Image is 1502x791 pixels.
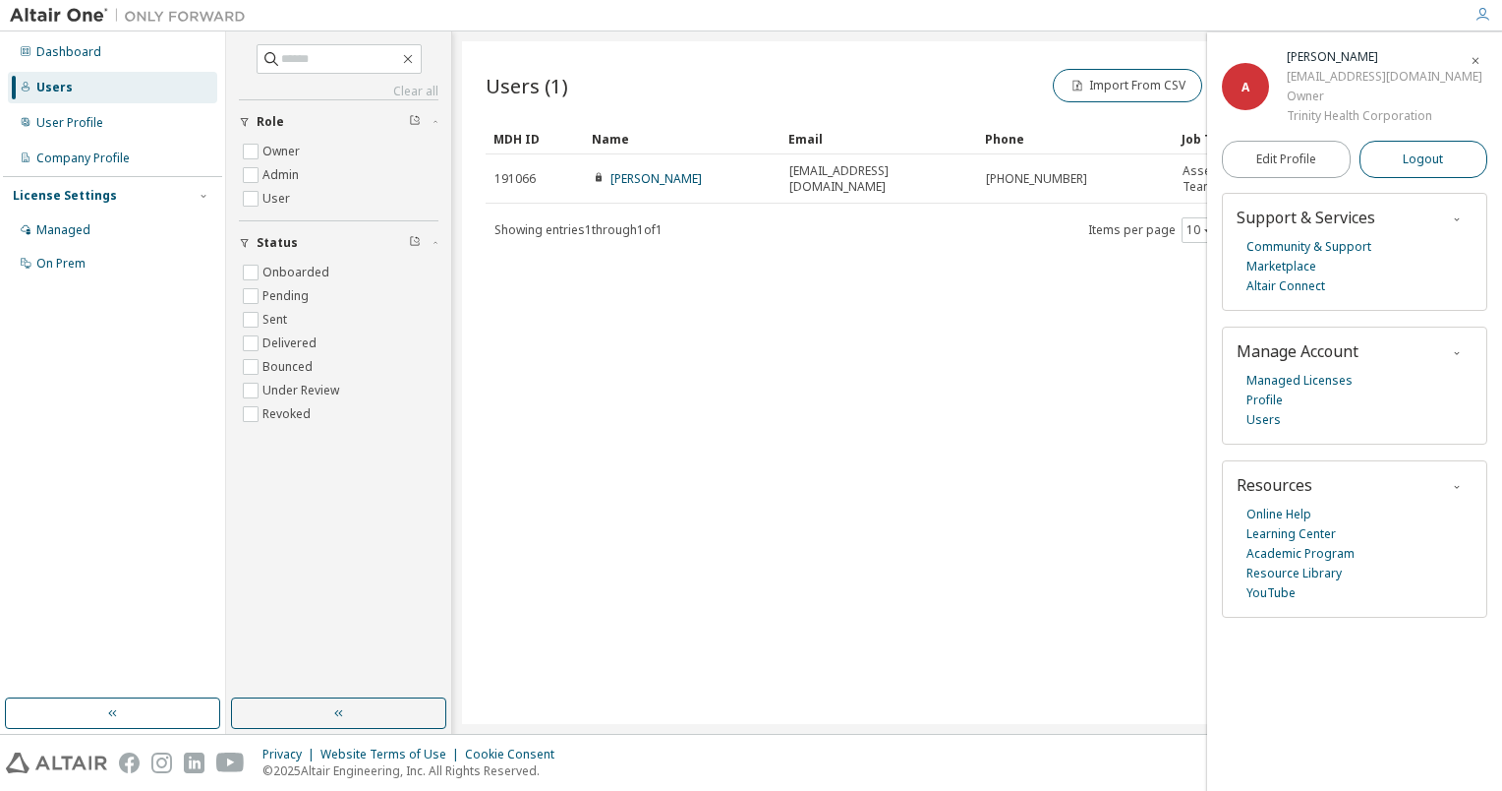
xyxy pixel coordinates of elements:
img: linkedin.svg [184,753,204,773]
label: Owner [262,140,304,163]
div: Cookie Consent [465,747,566,762]
a: Managed Licenses [1246,371,1353,391]
label: Sent [262,308,291,332]
span: Role [257,114,284,130]
div: Dashboard [36,44,101,60]
a: Community & Support [1246,237,1371,257]
label: User [262,187,294,211]
div: License Settings [13,188,117,204]
button: Status [239,221,438,265]
div: Name [592,123,773,154]
a: Resource Library [1246,564,1342,583]
label: Pending [262,284,313,308]
span: Asset Mangt Team Member [1183,163,1267,195]
span: Support & Services [1237,207,1375,228]
div: On Prem [36,256,86,272]
label: Under Review [262,379,343,402]
div: Users [36,80,73,95]
a: Academic Program [1246,544,1355,564]
img: youtube.svg [216,753,245,773]
button: Logout [1359,141,1488,178]
span: Showing entries 1 through 1 of 1 [494,221,663,238]
span: Resources [1237,474,1312,496]
div: Company Profile [36,151,130,166]
a: Online Help [1246,505,1311,524]
div: Privacy [262,747,320,762]
span: [EMAIL_ADDRESS][DOMAIN_NAME] [789,163,968,195]
a: Profile [1246,391,1283,410]
a: Altair Connect [1246,276,1325,296]
div: Anitra Malone [1287,47,1482,67]
label: Onboarded [262,261,333,284]
div: Job Title [1182,123,1268,154]
a: Users [1246,410,1281,430]
label: Bounced [262,355,317,379]
span: Logout [1403,150,1443,169]
a: Clear all [239,84,438,99]
a: Marketplace [1246,257,1316,276]
span: Items per page [1088,217,1218,243]
img: altair_logo.svg [6,753,107,773]
a: Edit Profile [1222,141,1351,178]
span: Edit Profile [1256,152,1316,167]
a: [PERSON_NAME] [610,170,702,187]
button: Role [239,100,438,144]
a: Learning Center [1246,524,1336,544]
div: Website Terms of Use [320,747,465,762]
label: Delivered [262,332,320,355]
div: Owner [1287,87,1482,106]
label: Revoked [262,402,315,426]
div: User Profile [36,115,103,131]
span: 191066 [494,171,536,187]
span: A [1242,79,1249,95]
label: Admin [262,163,303,187]
span: Manage Account [1237,340,1358,362]
span: Clear filter [409,235,421,251]
span: Status [257,235,298,251]
div: Phone [985,123,1166,154]
div: Trinity Health Corporation [1287,106,1482,126]
img: Altair One [10,6,256,26]
button: Import From CSV [1053,69,1202,102]
button: 10 [1186,222,1213,238]
span: Clear filter [409,114,421,130]
div: Managed [36,222,90,238]
div: MDH ID [493,123,576,154]
div: [EMAIL_ADDRESS][DOMAIN_NAME] [1287,67,1482,87]
div: Email [788,123,969,154]
span: Users (1) [486,72,568,99]
span: [PHONE_NUMBER] [986,171,1087,187]
a: YouTube [1246,583,1296,603]
p: © 2025 Altair Engineering, Inc. All Rights Reserved. [262,762,566,779]
img: instagram.svg [151,753,172,773]
img: facebook.svg [119,753,140,773]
